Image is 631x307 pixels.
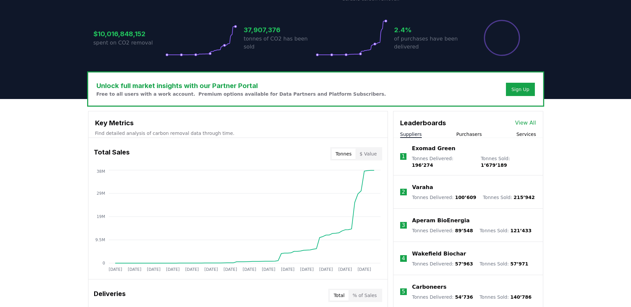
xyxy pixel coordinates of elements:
[400,118,446,128] h3: Leaderboards
[514,195,535,200] span: 215’942
[480,260,528,267] p: Tonnes Sold :
[510,261,528,266] span: 57’971
[510,294,532,300] span: 140’786
[349,290,381,301] button: % of Sales
[128,267,141,272] tspan: [DATE]
[244,25,316,35] h3: 37,907,376
[332,149,356,159] button: Tonnes
[96,91,386,97] p: Free to all users with a work account. Premium options available for Data Partners and Platform S...
[357,267,371,272] tspan: [DATE]
[412,162,433,168] span: 196’274
[412,294,473,300] p: Tonnes Delivered :
[93,29,165,39] h3: $10,016,848,152
[356,149,381,159] button: $ Value
[480,294,532,300] p: Tonnes Sold :
[319,267,333,272] tspan: [DATE]
[401,153,405,160] p: 1
[412,155,474,168] p: Tonnes Delivered :
[412,250,466,258] a: Wakefield Biochar
[96,214,105,219] tspan: 19M
[94,289,126,302] h3: Deliveries
[185,267,199,272] tspan: [DATE]
[412,194,476,201] p: Tonnes Delivered :
[483,19,521,56] div: Percentage of sales delivered
[402,221,405,229] p: 3
[204,267,218,272] tspan: [DATE]
[96,81,386,91] h3: Unlock full market insights with our Partner Portal
[96,191,105,196] tspan: 29M
[412,183,433,191] a: Varaha
[481,162,507,168] span: 1’679’189
[400,131,422,138] button: Suppliers
[506,83,535,96] button: Sign Up
[95,118,381,128] h3: Key Metrics
[262,267,275,272] tspan: [DATE]
[281,267,294,272] tspan: [DATE]
[412,260,473,267] p: Tonnes Delivered :
[300,267,314,272] tspan: [DATE]
[480,227,532,234] p: Tonnes Sold :
[402,288,405,296] p: 5
[338,267,352,272] tspan: [DATE]
[108,267,122,272] tspan: [DATE]
[95,238,105,242] tspan: 9.5M
[96,169,105,174] tspan: 38M
[394,25,466,35] h3: 2.4%
[94,147,130,160] h3: Total Sales
[402,255,405,262] p: 4
[412,145,455,153] a: Exomad Green
[510,228,532,233] span: 121’433
[412,227,473,234] p: Tonnes Delivered :
[412,217,470,225] a: Aperam BioEnergia
[455,228,473,233] span: 89’548
[456,131,482,138] button: Purchasers
[330,290,349,301] button: Total
[93,39,165,47] p: spent on CO2 removal
[166,267,180,272] tspan: [DATE]
[242,267,256,272] tspan: [DATE]
[481,155,536,168] p: Tonnes Sold :
[455,261,473,266] span: 57’963
[402,188,405,196] p: 2
[455,195,476,200] span: 100’609
[483,194,535,201] p: Tonnes Sold :
[244,35,316,51] p: tonnes of CO2 has been sold
[455,294,473,300] span: 54’736
[515,119,536,127] a: View All
[394,35,466,51] p: of purchases have been delivered
[224,267,237,272] tspan: [DATE]
[516,131,536,138] button: Services
[102,261,105,265] tspan: 0
[412,283,446,291] a: Carboneers
[511,86,529,93] a: Sign Up
[95,130,381,137] p: Find detailed analysis of carbon removal data through time.
[147,267,160,272] tspan: [DATE]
